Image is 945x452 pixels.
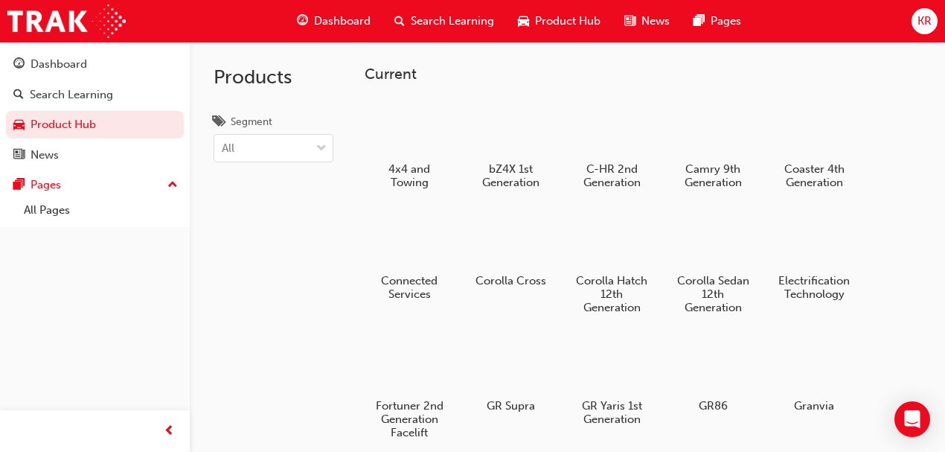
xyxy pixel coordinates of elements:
[573,274,651,314] h5: Corolla Hatch 12th Generation
[365,66,921,83] h3: Current
[31,56,87,73] div: Dashboard
[6,171,184,199] button: Pages
[13,179,25,192] span: pages-icon
[674,399,752,413] h5: GR86
[769,95,859,194] a: Coaster 4th Generation
[775,399,853,413] h5: Granvia
[472,274,550,287] h5: Corolla Cross
[472,162,550,189] h5: bZ4X 1st Generation
[365,206,454,306] a: Connected Services
[371,399,449,439] h5: Fortuner 2nd Generation Facelift
[31,147,59,164] div: News
[567,95,656,194] a: C-HR 2nd Generation
[668,95,757,194] a: Camry 9th Generation
[6,51,184,78] a: Dashboard
[371,274,449,301] h5: Connected Services
[912,8,938,34] button: KR
[167,176,178,195] span: up-icon
[518,12,529,31] span: car-icon
[13,58,25,71] span: guage-icon
[466,95,555,194] a: bZ4X 1st Generation
[769,206,859,306] a: Electrification Technology
[567,206,656,319] a: Corolla Hatch 12th Generation
[18,199,184,222] a: All Pages
[711,13,741,30] span: Pages
[382,6,506,36] a: search-iconSearch Learning
[612,6,682,36] a: news-iconNews
[6,48,184,171] button: DashboardSearch LearningProduct HubNews
[535,13,600,30] span: Product Hub
[411,13,494,30] span: Search Learning
[674,274,752,314] h5: Corolla Sedan 12th Generation
[917,13,932,30] span: KR
[573,162,651,189] h5: C-HR 2nd Generation
[222,140,234,157] div: All
[13,118,25,132] span: car-icon
[668,331,757,418] a: GR86
[365,331,454,445] a: Fortuner 2nd Generation Facelift
[6,81,184,109] a: Search Learning
[693,12,705,31] span: pages-icon
[775,162,853,189] h5: Coaster 4th Generation
[641,13,670,30] span: News
[894,401,930,437] div: Open Intercom Messenger
[214,116,225,130] span: tags-icon
[371,162,449,189] h5: 4x4 and Towing
[573,399,651,426] h5: GR Yaris 1st Generation
[297,12,308,31] span: guage-icon
[6,111,184,139] a: Product Hub
[466,331,555,418] a: GR Supra
[682,6,753,36] a: pages-iconPages
[567,331,656,431] a: GR Yaris 1st Generation
[285,6,382,36] a: guage-iconDashboard
[314,13,371,30] span: Dashboard
[214,66,333,89] h2: Products
[6,141,184,169] a: News
[316,139,327,159] span: down-icon
[7,4,126,38] img: Trak
[394,12,405,31] span: search-icon
[769,331,859,418] a: Granvia
[31,176,61,194] div: Pages
[472,399,550,413] h5: GR Supra
[466,206,555,293] a: Corolla Cross
[506,6,612,36] a: car-iconProduct Hub
[674,162,752,189] h5: Camry 9th Generation
[775,274,853,301] h5: Electrification Technology
[164,422,175,441] span: prev-icon
[365,95,454,194] a: 4x4 and Towing
[668,206,757,319] a: Corolla Sedan 12th Generation
[30,86,113,104] div: Search Learning
[13,149,25,162] span: news-icon
[624,12,635,31] span: news-icon
[231,115,272,130] div: Segment
[13,89,24,102] span: search-icon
